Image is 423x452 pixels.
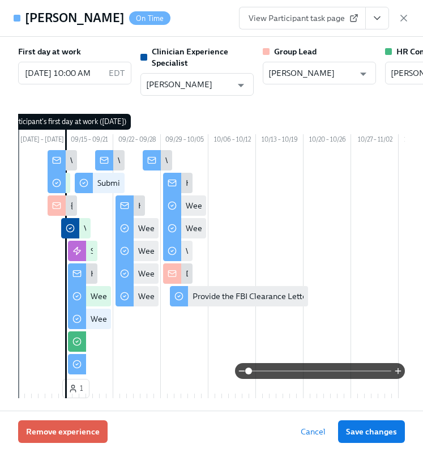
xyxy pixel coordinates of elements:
[365,7,389,29] button: View task page
[138,245,343,257] div: Week Two: Get To Know Your Role (~4 hours to complete)
[301,426,326,437] span: Cancel
[186,177,308,189] div: Happy Final Week of Onboarding!
[239,7,366,29] a: View Participant task page
[84,223,240,234] div: Verify Elation for {{ participant.fullName }}
[208,134,256,148] div: 10/06 – 10/12
[113,134,161,148] div: 09/22 – 09/28
[161,134,208,148] div: 09/29 – 10/05
[118,155,227,166] div: Week One Onboarding Recap!
[26,426,100,437] span: Remove experience
[249,12,356,24] span: View Participant task page
[70,200,248,211] div: {{ participant.fullName }} has started onboarding
[3,114,131,130] div: Participant's first day at work ([DATE])
[354,65,372,83] button: Open
[18,420,108,443] button: Remove experience
[91,245,135,257] div: Slack Invites
[193,291,366,302] div: Provide the FBI Clearance Letter for [US_STATE]
[66,134,113,148] div: 09/15 – 09/21
[25,10,125,27] h4: [PERSON_NAME]
[18,134,66,148] div: [DATE] – [DATE]
[351,134,399,148] div: 10/27 – 11/02
[138,291,368,302] div: Week Two: Compliance Crisis Response (~1.5 hours to complete)
[338,420,405,443] button: Save changes
[91,291,337,302] div: Week One: Welcome To Charlie Health Tasks! (~3 hours to complete)
[346,426,397,437] span: Save changes
[18,46,81,57] label: First day at work
[256,134,304,148] div: 10/13 – 10/19
[304,134,351,148] div: 10/20 – 10/26
[138,200,203,211] div: Happy Week Two!
[138,268,326,279] div: Week Two: Core Processes (~1.25 hours to complete)
[91,268,151,279] div: Happy First Day!
[62,379,89,398] button: 1
[165,155,274,166] div: Week Two Onboarding Recap!
[69,383,83,394] span: 1
[186,245,405,257] div: Week Three: Final Onboarding Tasks (~1.5 hours to complete)
[109,67,125,79] p: EDT
[138,223,302,234] div: Week Two: Core Compliance Tasks (~ 4 hours)
[186,268,390,279] div: Did {{ participant.fullName }} Schedule A Meet & Greet?
[152,46,228,68] strong: Clinician Experience Specialist
[70,155,210,166] div: Welcome To The Charlie Health Team!
[274,46,317,57] strong: Group Lead
[232,76,250,94] button: Open
[91,313,321,325] div: Week One: Essential Compliance Tasks (~6.5 hours to complete)
[293,420,334,443] button: Cancel
[129,14,170,23] span: On Time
